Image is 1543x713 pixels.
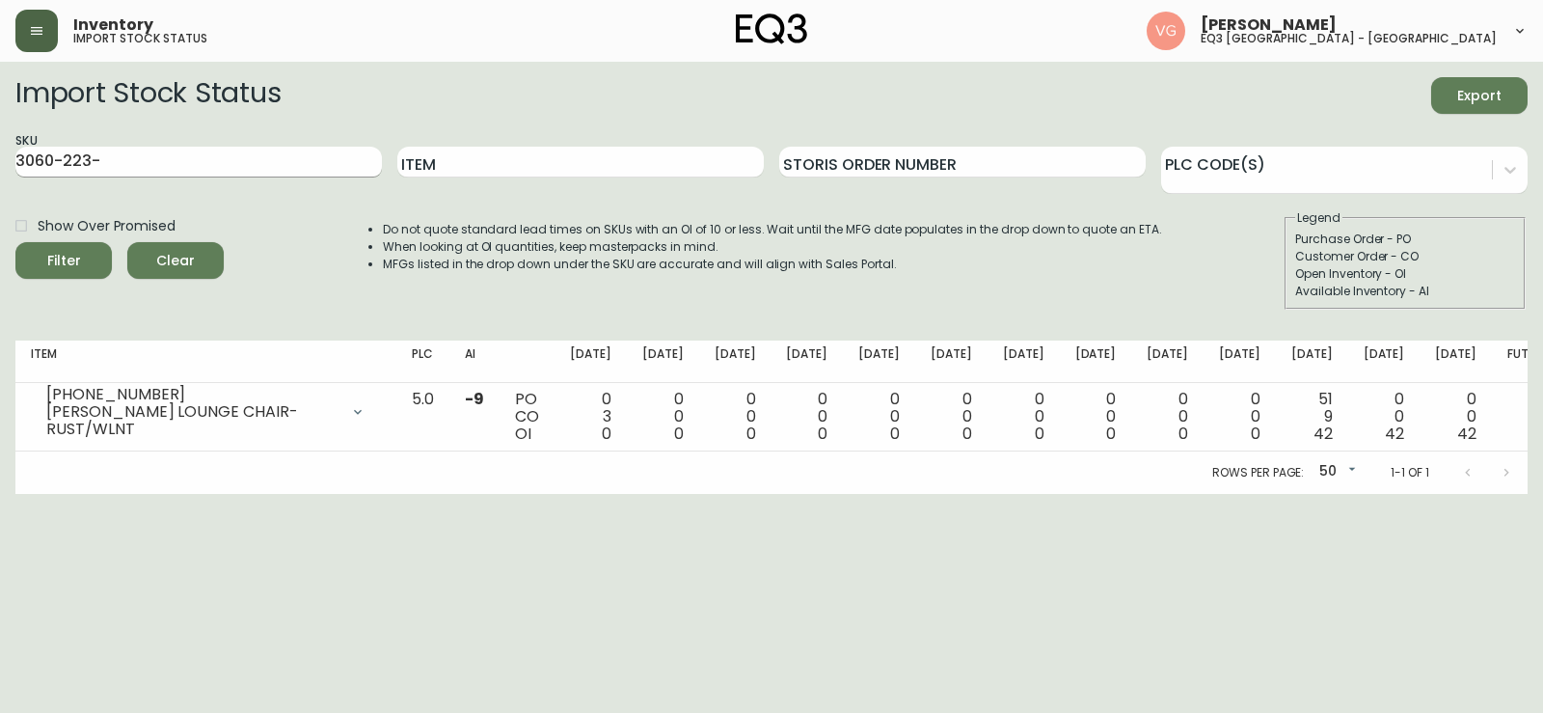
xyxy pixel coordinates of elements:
[988,341,1060,383] th: [DATE]
[1420,341,1492,383] th: [DATE]
[674,423,684,445] span: 0
[746,423,756,445] span: 0
[396,341,449,383] th: PLC
[570,391,611,443] div: 0 3
[1435,391,1476,443] div: 0 0
[699,341,771,383] th: [DATE]
[15,242,112,279] button: Filter
[383,238,1162,256] li: When looking at OI quantities, keep masterpacks in mind.
[1147,391,1188,443] div: 0 0
[843,341,915,383] th: [DATE]
[715,391,756,443] div: 0 0
[1035,423,1044,445] span: 0
[890,423,900,445] span: 0
[1178,423,1188,445] span: 0
[771,341,843,383] th: [DATE]
[1201,17,1337,33] span: [PERSON_NAME]
[383,221,1162,238] li: Do not quote standard lead times on SKUs with an OI of 10 or less. Wait until the MFG date popula...
[127,242,224,279] button: Clear
[1003,391,1044,443] div: 0 0
[15,77,281,114] h2: Import Stock Status
[143,249,208,273] span: Clear
[383,256,1162,273] li: MFGs listed in the drop down under the SKU are accurate and will align with Sales Portal.
[1147,12,1185,50] img: 876f05e53c5b52231d7ee1770617069b
[515,391,539,443] div: PO CO
[73,17,153,33] span: Inventory
[818,423,827,445] span: 0
[1060,341,1132,383] th: [DATE]
[15,341,396,383] th: Item
[1295,231,1515,248] div: Purchase Order - PO
[1447,84,1512,108] span: Export
[515,423,531,445] span: OI
[915,341,988,383] th: [DATE]
[962,423,972,445] span: 0
[786,391,827,443] div: 0 0
[46,386,338,403] div: [PHONE_NUMBER]
[736,14,807,44] img: logo
[1348,341,1421,383] th: [DATE]
[627,341,699,383] th: [DATE]
[449,341,500,383] th: AI
[1251,423,1260,445] span: 0
[1106,423,1116,445] span: 0
[555,341,627,383] th: [DATE]
[73,33,207,44] h5: import stock status
[1313,423,1333,445] span: 42
[642,391,684,443] div: 0 0
[396,383,449,452] td: 5.0
[858,391,900,443] div: 0 0
[1204,341,1276,383] th: [DATE]
[1391,464,1429,481] p: 1-1 of 1
[465,388,484,410] span: -9
[1212,464,1304,481] p: Rows per page:
[1364,391,1405,443] div: 0 0
[1075,391,1117,443] div: 0 0
[38,216,176,236] span: Show Over Promised
[1431,77,1528,114] button: Export
[1295,265,1515,283] div: Open Inventory - OI
[1457,423,1476,445] span: 42
[1295,209,1342,227] legend: Legend
[1385,423,1404,445] span: 42
[1201,33,1497,44] h5: eq3 [GEOGRAPHIC_DATA] - [GEOGRAPHIC_DATA]
[1291,391,1333,443] div: 51 9
[46,403,338,438] div: [PERSON_NAME] LOUNGE CHAIR-RUST/WLNT
[1295,248,1515,265] div: Customer Order - CO
[602,423,611,445] span: 0
[1312,456,1360,488] div: 50
[1295,283,1515,300] div: Available Inventory - AI
[931,391,972,443] div: 0 0
[1276,341,1348,383] th: [DATE]
[31,391,381,433] div: [PHONE_NUMBER][PERSON_NAME] LOUNGE CHAIR-RUST/WLNT
[1131,341,1204,383] th: [DATE]
[1219,391,1260,443] div: 0 0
